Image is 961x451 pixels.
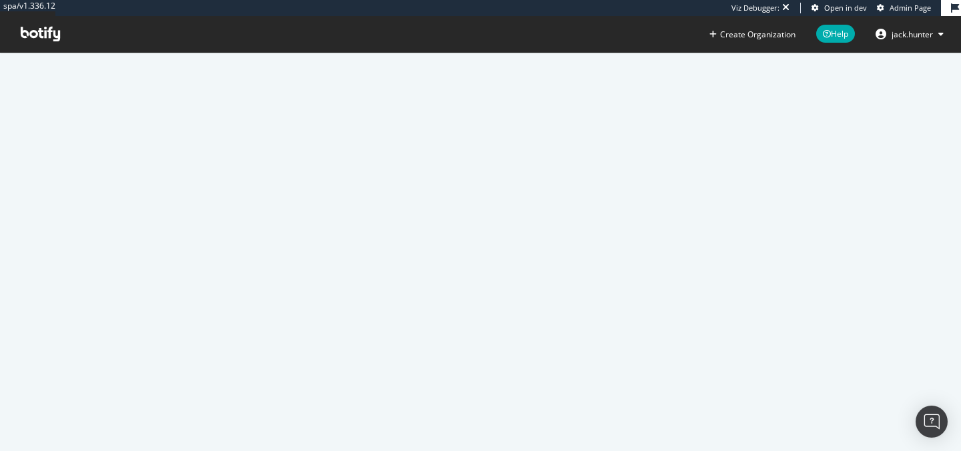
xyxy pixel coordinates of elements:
[890,3,931,13] span: Admin Page
[865,23,954,45] button: jack.hunter
[824,3,867,13] span: Open in dev
[892,29,933,40] span: jack.hunter
[709,28,796,41] button: Create Organization
[812,3,867,13] a: Open in dev
[731,3,779,13] div: Viz Debugger:
[916,406,948,438] div: Open Intercom Messenger
[877,3,931,13] a: Admin Page
[816,25,855,43] span: Help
